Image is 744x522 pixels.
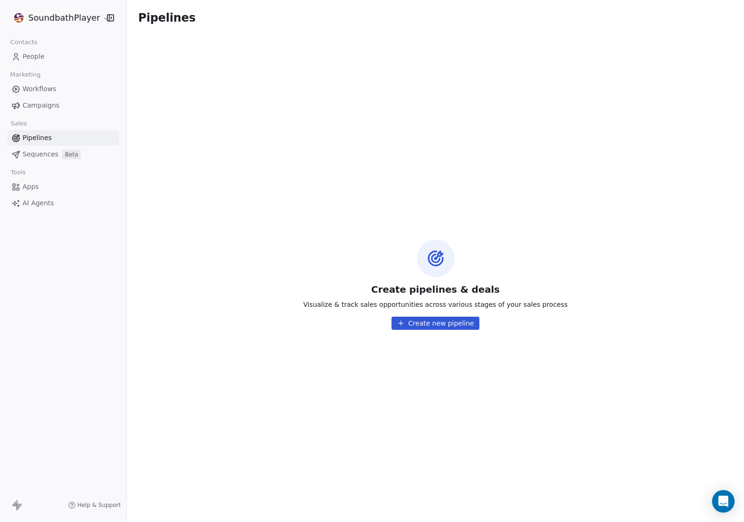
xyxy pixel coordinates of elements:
[8,81,119,97] a: Workflows
[6,68,45,82] span: Marketing
[371,283,500,296] span: Create pipelines & deals
[23,198,54,208] span: AI Agents
[8,49,119,64] a: People
[7,117,31,131] span: Sales
[78,501,121,509] span: Help & Support
[712,490,735,513] div: Open Intercom Messenger
[138,11,196,24] span: Pipelines
[23,52,45,62] span: People
[23,101,59,110] span: Campaigns
[11,10,100,26] button: SoundbathPlayer
[23,84,56,94] span: Workflows
[392,317,480,330] button: Create new pipeline
[8,179,119,195] a: Apps
[28,12,100,24] span: SoundbathPlayer
[13,12,24,23] img: main-canvas-67bbbdf43df59aa1fc3e6440.png
[68,501,121,509] a: Help & Support
[303,300,568,309] span: Visualize & track sales opportunities across various stages of your sales process
[6,35,41,49] span: Contacts
[62,150,81,159] span: Beta
[23,182,39,192] span: Apps
[23,133,52,143] span: Pipelines
[7,165,30,179] span: Tools
[8,147,119,162] a: SequencesBeta
[8,195,119,211] a: AI Agents
[8,98,119,113] a: Campaigns
[23,149,58,159] span: Sequences
[8,130,119,146] a: Pipelines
